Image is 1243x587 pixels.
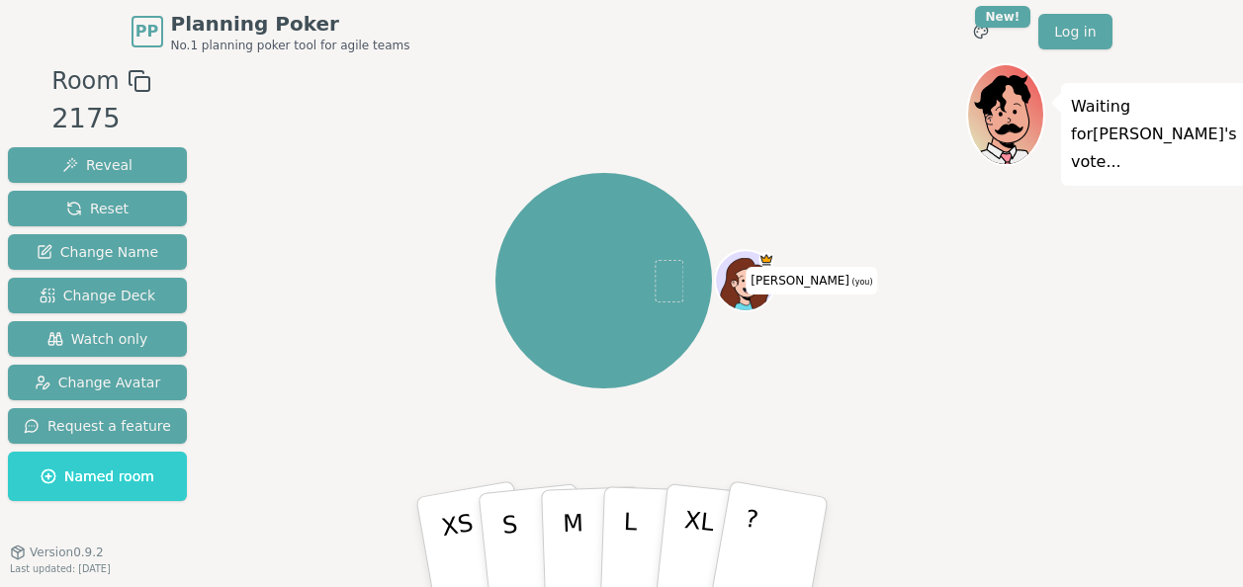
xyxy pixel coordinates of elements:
[171,38,410,53] span: No.1 planning poker tool for agile teams
[10,545,104,560] button: Version0.9.2
[8,147,187,183] button: Reveal
[41,466,154,486] span: Named room
[717,252,774,309] button: Click to change your avatar
[8,278,187,313] button: Change Deck
[849,278,873,287] span: (you)
[132,10,410,53] a: PPPlanning PokerNo.1 planning poker tool for agile teams
[8,452,187,501] button: Named room
[1038,14,1111,49] a: Log in
[963,14,999,49] button: New!
[10,563,111,574] span: Last updated: [DATE]
[8,191,187,226] button: Reset
[975,6,1031,28] div: New!
[37,242,158,262] span: Change Name
[758,252,773,267] span: aaron is the host
[746,267,877,294] span: Click to change your name
[135,20,158,43] span: PP
[40,286,155,305] span: Change Deck
[35,373,161,392] span: Change Avatar
[51,63,119,99] span: Room
[62,155,133,175] span: Reveal
[8,321,187,357] button: Watch only
[30,545,104,560] span: Version 0.9.2
[24,416,171,436] span: Request a feature
[51,99,150,139] div: 2175
[8,234,187,270] button: Change Name
[1071,93,1237,176] p: Waiting for [PERSON_NAME] 's vote...
[47,329,148,349] span: Watch only
[66,199,129,218] span: Reset
[8,408,187,444] button: Request a feature
[8,365,187,400] button: Change Avatar
[171,10,410,38] span: Planning Poker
